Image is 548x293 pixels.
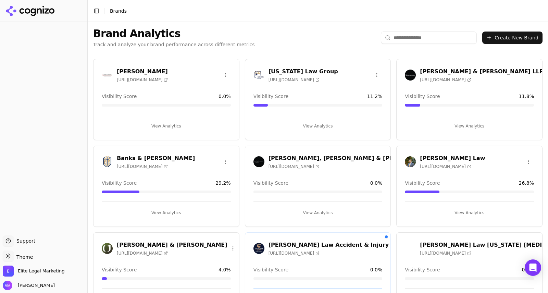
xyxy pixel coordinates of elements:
h3: [PERSON_NAME] Law Accident & Injury Lawyers [269,241,416,249]
button: View Analytics [253,207,383,218]
img: Cannon Law [405,156,416,167]
img: Armstrong Lee & Baker LLP [405,70,416,81]
button: View Analytics [102,121,231,132]
button: View Analytics [253,121,383,132]
img: Colburn Law Accident & Injury Lawyers [253,243,264,254]
span: Visibility Score [405,180,440,186]
span: Visibility Score [253,93,288,100]
span: Visibility Score [102,180,137,186]
span: [URL][DOMAIN_NAME] [117,251,168,256]
h3: [PERSON_NAME] & [PERSON_NAME] LLP [420,68,543,76]
span: [URL][DOMAIN_NAME] [420,77,471,83]
img: Cohen & Jaffe [102,243,113,254]
span: 29.2 % [215,180,231,186]
span: 0.0 % [219,93,231,100]
span: [URL][DOMAIN_NAME] [269,77,320,83]
span: Visibility Score [405,266,440,273]
span: Visibility Score [253,266,288,273]
span: [URL][DOMAIN_NAME] [117,77,168,83]
nav: breadcrumb [110,8,127,14]
button: Create New Brand [482,32,543,44]
img: Bishop, Del Vecchio & Beeks Law Office [253,156,264,167]
span: 0.0 % [522,266,534,273]
span: Brands [110,8,127,14]
span: 0.0 % [370,266,383,273]
img: Colburn Law Washington Dog Bite [405,243,416,254]
span: [URL][DOMAIN_NAME] [269,251,320,256]
span: [URL][DOMAIN_NAME] [420,164,471,169]
h3: [PERSON_NAME] Law [420,154,485,162]
img: Arizona Law Group [253,70,264,81]
span: 26.8 % [519,180,534,186]
div: Open Intercom Messenger [525,259,541,276]
span: 11.2 % [367,93,382,100]
span: Elite Legal Marketing [18,268,64,274]
span: Support [14,237,35,244]
span: Theme [14,254,33,260]
h3: [US_STATE] Law Group [269,68,338,76]
h3: [PERSON_NAME] & [PERSON_NAME] [117,241,227,249]
span: [URL][DOMAIN_NAME] [269,164,320,169]
span: [PERSON_NAME] [15,282,55,289]
button: View Analytics [405,121,534,132]
button: View Analytics [102,207,231,218]
span: 11.8 % [519,93,534,100]
h3: [PERSON_NAME], [PERSON_NAME] & [PERSON_NAME] Law Office [269,154,468,162]
img: Elite Legal Marketing [3,266,14,277]
button: Open user button [3,281,55,290]
span: [URL][DOMAIN_NAME] [420,251,471,256]
span: Visibility Score [102,93,137,100]
h3: [PERSON_NAME] [117,68,168,76]
img: Aaron Herbert [102,70,113,81]
span: Visibility Score [253,180,288,186]
h3: Banks & [PERSON_NAME] [117,154,195,162]
span: Visibility Score [102,266,137,273]
button: View Analytics [405,207,534,218]
span: [URL][DOMAIN_NAME] [117,164,168,169]
span: Visibility Score [405,93,440,100]
span: 0.0 % [370,180,383,186]
p: Track and analyze your brand performance across different metrics [93,41,255,48]
button: Open organization switcher [3,266,64,277]
span: 4.0 % [219,266,231,273]
img: Banks & Brower [102,156,113,167]
h1: Brand Analytics [93,27,255,40]
img: Alex Morris [3,281,12,290]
